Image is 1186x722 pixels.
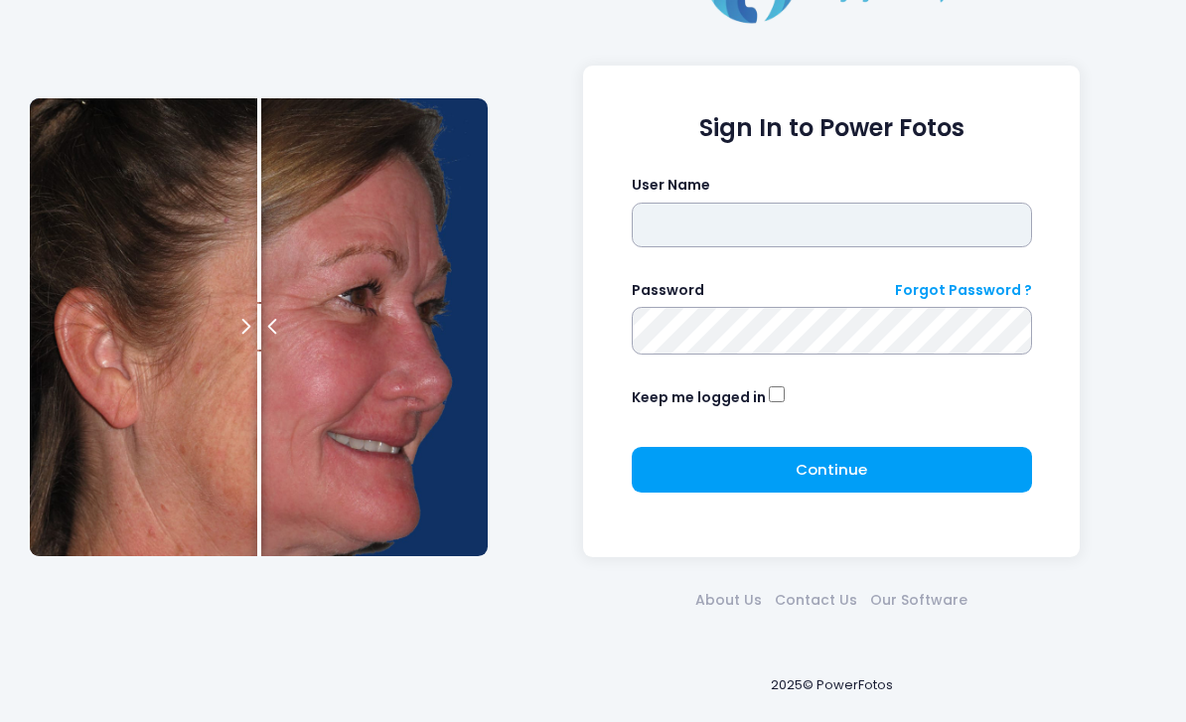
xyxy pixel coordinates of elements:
a: Contact Us [769,590,864,611]
span: Continue [796,459,867,480]
label: Password [632,280,704,301]
a: Our Software [864,590,974,611]
button: Continue [632,447,1032,493]
label: Keep me logged in [632,387,766,408]
h1: Sign In to Power Fotos [632,114,1032,143]
label: User Name [632,175,710,196]
a: Forgot Password ? [895,280,1032,301]
a: About Us [689,590,769,611]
